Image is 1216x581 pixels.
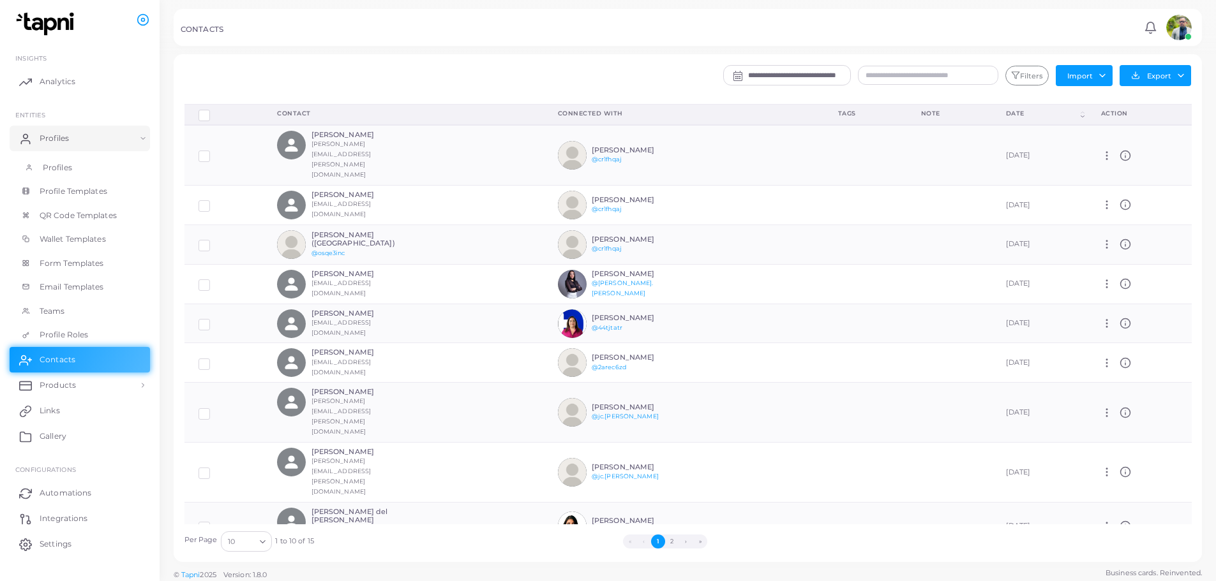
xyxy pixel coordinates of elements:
[558,270,587,298] img: avatar
[592,235,686,244] h6: [PERSON_NAME]
[1106,568,1202,578] span: Business cards. Reinvented.
[10,398,150,423] a: Links
[1166,15,1192,40] img: avatar
[277,230,306,259] img: avatar
[312,131,405,139] h6: [PERSON_NAME]
[592,353,686,362] h6: [PERSON_NAME]
[592,314,686,322] h6: [PERSON_NAME]
[10,423,150,449] a: Gallery
[921,109,978,118] div: Note
[1005,66,1049,86] button: Filters
[223,570,267,579] span: Version: 1.8.0
[1006,467,1073,478] div: [DATE]
[40,354,75,365] span: Contacts
[592,463,686,471] h6: [PERSON_NAME]
[1162,15,1195,40] a: avatar
[283,453,300,471] svg: person fill
[693,534,707,548] button: Go to last page
[312,508,405,524] h6: [PERSON_NAME] del [PERSON_NAME]
[312,270,405,278] h6: [PERSON_NAME]
[10,299,150,323] a: Teams
[40,281,104,293] span: Email Templates
[312,279,372,297] small: [EMAIL_ADDRESS][DOMAIN_NAME]
[558,398,587,427] img: avatar
[312,388,405,396] h6: [PERSON_NAME]
[40,210,117,221] span: QR Code Templates
[312,348,405,357] h6: [PERSON_NAME]
[40,258,104,269] span: Form Templates
[283,393,300,411] svg: person fill
[283,513,300,531] svg: person fill
[665,534,679,548] button: Go to page 2
[312,319,372,336] small: [EMAIL_ADDRESS][DOMAIN_NAME]
[312,448,405,456] h6: [PERSON_NAME]
[1006,318,1073,328] div: [DATE]
[1006,239,1073,249] div: [DATE]
[10,126,150,151] a: Profiles
[558,309,587,338] img: avatar
[592,364,626,371] a: @2arec6zd
[312,309,405,318] h6: [PERSON_NAME]
[15,54,47,62] span: INSIGHTS
[679,534,693,548] button: Go to next page
[10,179,150,203] a: Profile Templates
[314,534,1016,548] ul: Pagination
[592,403,686,411] h6: [PERSON_NAME]
[277,109,529,118] div: Contact
[558,348,587,377] img: avatar
[15,111,45,119] span: ENTITIES
[40,329,88,341] span: Profile Roles
[10,227,150,251] a: Wallet Templates
[1056,65,1113,85] button: Import
[283,354,300,371] svg: person fill
[592,156,622,163] a: @cr1fhqaj
[312,397,372,435] small: [PERSON_NAME][EMAIL_ADDRESS][PERSON_NAME][DOMAIN_NAME]
[40,305,65,317] span: Teams
[43,162,72,173] span: Profiles
[10,372,150,398] a: Products
[592,205,622,212] a: @cr1fhqaj
[10,480,150,506] a: Automations
[312,358,372,376] small: [EMAIL_ADDRESS][DOMAIN_NAME]
[558,141,587,170] img: avatar
[40,405,60,416] span: Links
[312,249,345,256] a: @osqe3inc
[1006,109,1078,118] div: Date
[40,233,106,245] span: Wallet Templates
[283,315,300,332] svg: person fill
[312,140,372,178] small: [PERSON_NAME][EMAIL_ADDRESS][PERSON_NAME][DOMAIN_NAME]
[275,536,313,547] span: 1 to 10 of 15
[592,413,659,420] a: @jc.[PERSON_NAME]
[283,196,300,214] svg: person fill
[236,534,255,548] input: Search for option
[10,531,150,557] a: Settings
[40,379,76,391] span: Products
[1006,521,1073,531] div: [DATE]
[592,245,622,252] a: @cr1fhqaj
[1006,279,1073,289] div: [DATE]
[592,517,686,525] h6: [PERSON_NAME]
[312,191,405,199] h6: [PERSON_NAME]
[1101,109,1178,118] div: action
[592,473,659,480] a: @jc.[PERSON_NAME]
[312,457,372,495] small: [PERSON_NAME][EMAIL_ADDRESS][PERSON_NAME][DOMAIN_NAME]
[10,69,150,94] a: Analytics
[40,487,91,499] span: Automations
[558,511,587,540] img: avatar
[200,570,216,580] span: 2025
[838,109,893,118] div: Tags
[181,25,223,34] h5: CONTACTS
[11,12,82,36] img: logo
[228,535,235,548] span: 10
[40,430,66,442] span: Gallery
[1120,65,1191,86] button: Export
[558,191,587,219] img: avatar
[10,323,150,347] a: Profile Roles
[1006,200,1073,210] div: [DATE]
[558,230,587,259] img: avatar
[10,275,150,299] a: Email Templates
[592,279,654,297] a: @[PERSON_NAME].[PERSON_NAME]
[283,276,300,293] svg: person fill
